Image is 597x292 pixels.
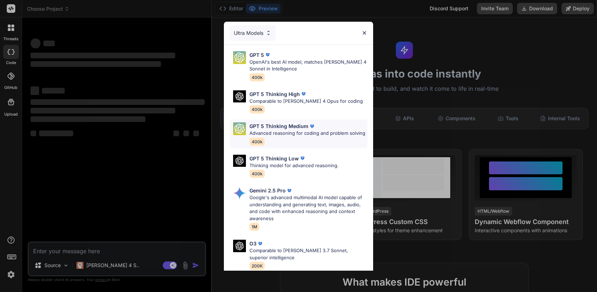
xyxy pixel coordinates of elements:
img: premium [264,51,271,58]
p: Advanced reasoning for coding and problem solving [249,130,365,137]
p: GPT 5 Thinking Medium [249,122,308,130]
p: GPT 5 Thinking High [249,90,300,98]
p: GPT 5 [249,51,264,59]
img: premium [299,155,306,162]
span: 400k [249,138,265,146]
p: Google's advanced multimodal AI model capable of understanding and generating text, images, audio... [249,194,367,222]
p: Gemini 2.5 Pro [249,187,286,194]
img: Pick Models [233,51,246,64]
img: close [361,30,367,36]
p: OpenAI's best AI model, matches [PERSON_NAME] 4 Sonnet in Intelligence [249,59,367,73]
img: premium [257,240,264,247]
img: premium [308,123,316,130]
span: 200K [249,262,265,270]
p: Comparable to [PERSON_NAME] 4 Opus for coding [249,98,363,105]
p: Thinking model for advanced reasoning. [249,162,339,169]
img: Pick Models [265,30,271,36]
span: 400k [249,170,265,178]
img: Pick Models [233,187,246,200]
img: Pick Models [233,240,246,252]
img: Pick Models [233,155,246,167]
img: Pick Models [233,122,246,135]
img: premium [300,90,307,97]
p: Comparable to [PERSON_NAME] 3.7 Sonnet, superior intelligence [249,247,367,261]
div: Ultra Models [230,25,276,41]
span: 400k [249,105,265,113]
img: Pick Models [233,90,246,103]
p: GPT 5 Thinking Low [249,155,299,162]
span: 1M [249,223,259,231]
span: 400k [249,73,265,81]
img: premium [286,187,293,194]
p: O3 [249,240,257,247]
